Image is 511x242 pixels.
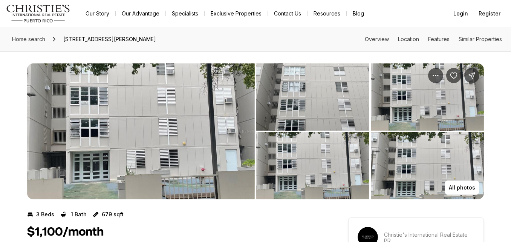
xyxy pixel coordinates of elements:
[464,68,479,83] button: Share Property: 75 JUNIN ST #1002
[365,36,502,42] nav: Page section menu
[60,33,159,45] span: [STREET_ADDRESS][PERSON_NAME]
[446,68,461,83] button: Save Property: 75 JUNIN ST #1002
[398,36,419,42] a: Skip to: Location
[308,8,346,19] a: Resources
[27,63,255,199] li: 1 of 15
[256,63,369,131] button: View image gallery
[479,11,500,17] span: Register
[428,68,443,83] button: Property options
[268,8,307,19] button: Contact Us
[256,132,369,199] button: View image gallery
[371,63,484,131] button: View image gallery
[474,6,505,21] button: Register
[371,132,484,199] button: View image gallery
[9,33,48,45] a: Home search
[116,8,165,19] a: Our Advantage
[453,11,468,17] span: Login
[205,8,268,19] a: Exclusive Properties
[27,63,255,199] button: View image gallery
[428,36,450,42] a: Skip to: Features
[102,211,124,217] p: 679 sqft
[347,8,370,19] a: Blog
[166,8,204,19] a: Specialists
[27,63,484,199] div: Listing Photos
[459,36,502,42] a: Skip to: Similar Properties
[36,211,54,217] p: 3 Beds
[449,185,475,191] p: All photos
[6,5,70,23] img: logo
[449,6,473,21] button: Login
[445,180,479,195] button: All photos
[12,36,45,42] span: Home search
[71,211,87,217] p: 1 Bath
[256,63,484,199] li: 2 of 15
[27,225,104,239] h1: $1,100/month
[365,36,389,42] a: Skip to: Overview
[80,8,115,19] a: Our Story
